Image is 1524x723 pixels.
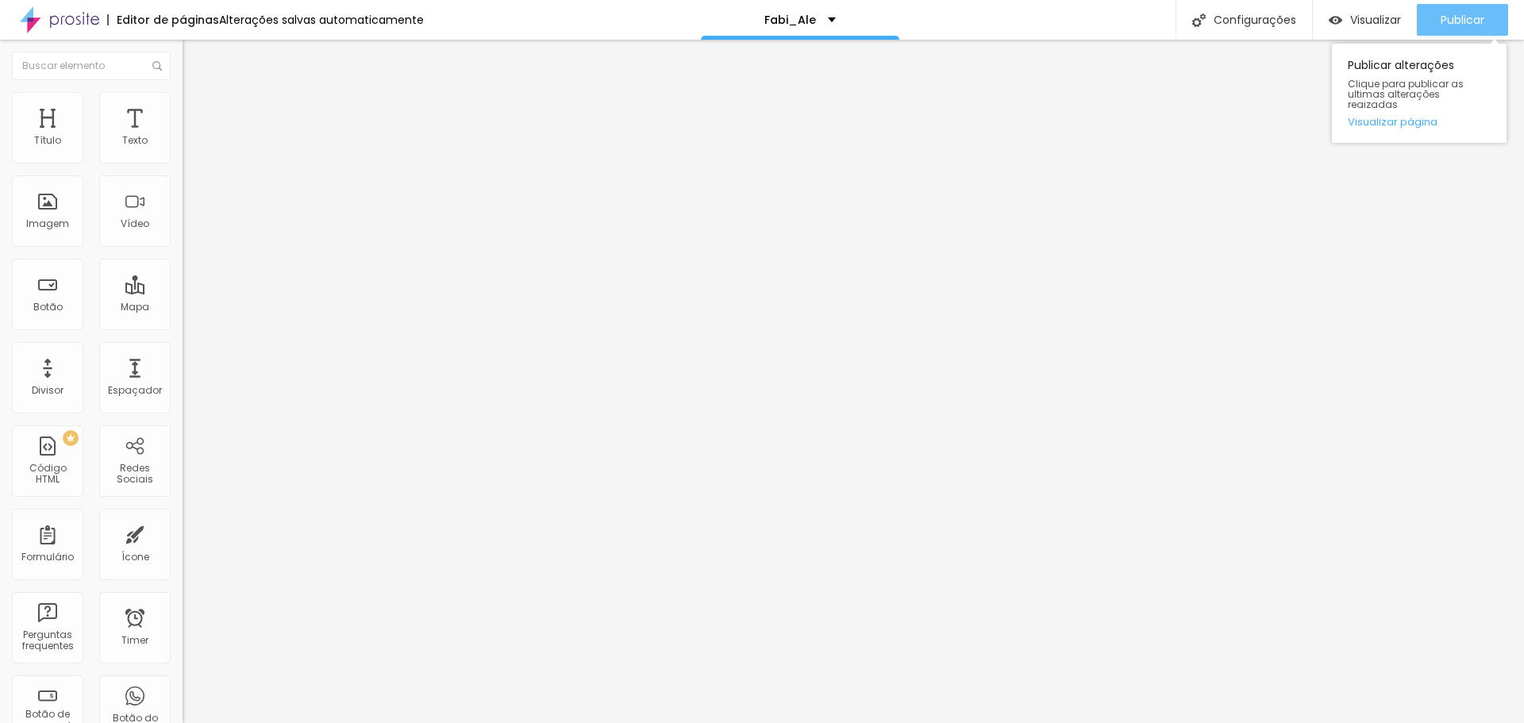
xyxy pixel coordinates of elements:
span: Clique para publicar as ultimas alterações reaizadas [1348,79,1491,110]
input: Buscar elemento [12,52,171,80]
div: Redes Sociais [103,463,166,486]
div: Formulário [21,552,74,563]
img: Icone [152,61,162,71]
button: Publicar [1417,4,1508,36]
div: Divisor [32,385,63,396]
span: Publicar [1441,13,1484,26]
div: Alterações salvas automaticamente [219,14,424,25]
p: Fabi_Ale [764,14,816,25]
a: Visualizar página [1348,117,1491,127]
img: view-1.svg [1329,13,1342,27]
button: Visualizar [1313,4,1417,36]
div: Vídeo [121,218,149,229]
div: Texto [122,135,148,146]
div: Timer [121,635,148,646]
img: Icone [1192,13,1206,27]
div: Mapa [121,302,149,313]
div: Editor de páginas [107,14,219,25]
div: Ícone [121,552,149,563]
iframe: Editor [183,40,1524,723]
div: Publicar alterações [1332,44,1507,143]
div: Código HTML [16,463,79,486]
div: Imagem [26,218,69,229]
div: Espaçador [108,385,162,396]
div: Perguntas frequentes [16,629,79,652]
div: Título [34,135,61,146]
div: Botão [33,302,63,313]
span: Visualizar [1350,13,1401,26]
